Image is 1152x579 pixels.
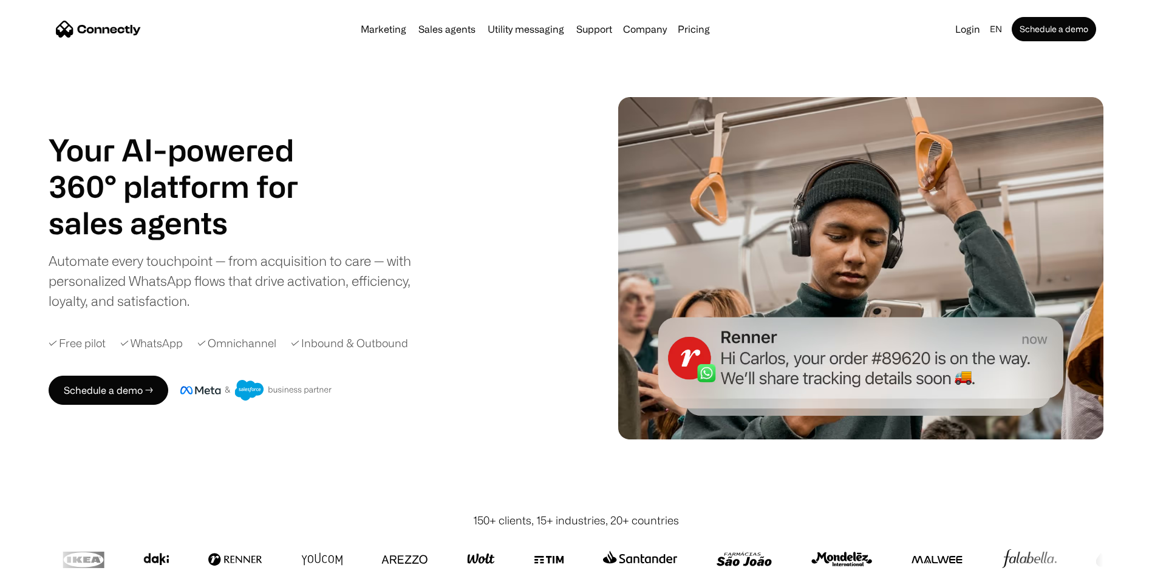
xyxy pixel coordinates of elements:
h1: sales agents [49,205,328,241]
div: en [985,21,1009,38]
a: Support [571,24,617,34]
a: Login [950,21,985,38]
a: Schedule a demo [1012,17,1096,41]
div: ✓ Inbound & Outbound [291,335,408,351]
div: en [990,21,1002,38]
div: 1 of 4 [49,205,328,241]
ul: Language list [24,558,73,575]
a: Sales agents [414,24,480,34]
div: Company [619,21,670,38]
a: Marketing [356,24,411,34]
a: Pricing [673,24,715,34]
img: Meta and Salesforce business partner badge. [180,380,332,401]
div: carousel [49,205,328,241]
div: Company [623,21,667,38]
div: ✓ Omnichannel [197,335,276,351]
aside: Language selected: English [12,557,73,575]
a: Utility messaging [483,24,569,34]
a: Schedule a demo → [49,376,168,405]
h1: Your AI-powered 360° platform for [49,132,328,205]
div: ✓ WhatsApp [120,335,183,351]
div: Automate every touchpoint — from acquisition to care — with personalized WhatsApp flows that driv... [49,251,431,311]
div: ✓ Free pilot [49,335,106,351]
div: 150+ clients, 15+ industries, 20+ countries [473,512,679,529]
a: home [56,20,141,38]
